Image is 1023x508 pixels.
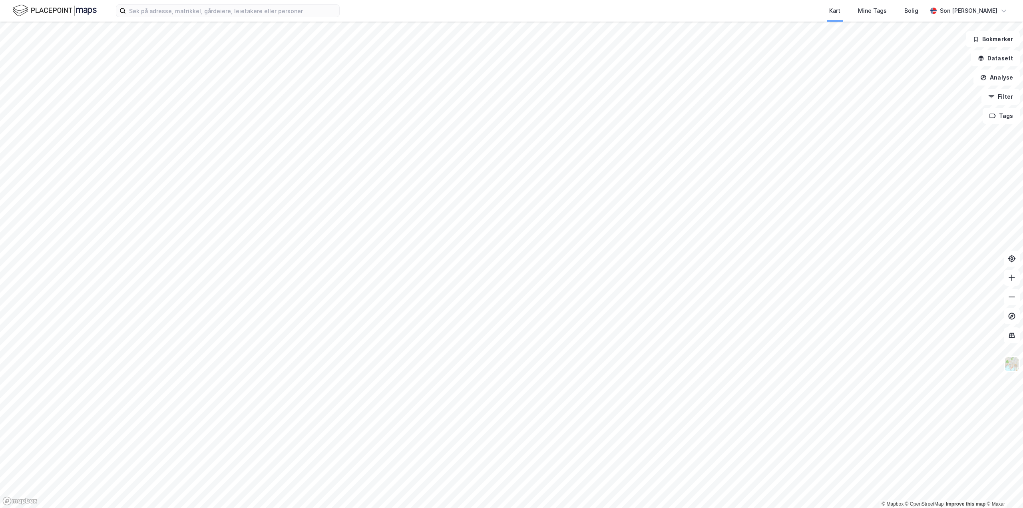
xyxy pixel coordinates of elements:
[983,470,1023,508] iframe: Chat Widget
[2,496,38,506] a: Mapbox homepage
[13,4,97,18] img: logo.f888ab2527a4732fd821a326f86c7f29.svg
[126,5,339,17] input: Søk på adresse, matrikkel, gårdeiere, leietakere eller personer
[882,501,904,507] a: Mapbox
[946,501,985,507] a: Improve this map
[1004,357,1019,372] img: Z
[973,70,1020,86] button: Analyse
[966,31,1020,47] button: Bokmerker
[904,6,918,16] div: Bolig
[983,470,1023,508] div: Kontrollprogram for chat
[905,501,944,507] a: OpenStreetMap
[829,6,840,16] div: Kart
[940,6,997,16] div: Son [PERSON_NAME]
[983,108,1020,124] button: Tags
[971,50,1020,66] button: Datasett
[981,89,1020,105] button: Filter
[858,6,887,16] div: Mine Tags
